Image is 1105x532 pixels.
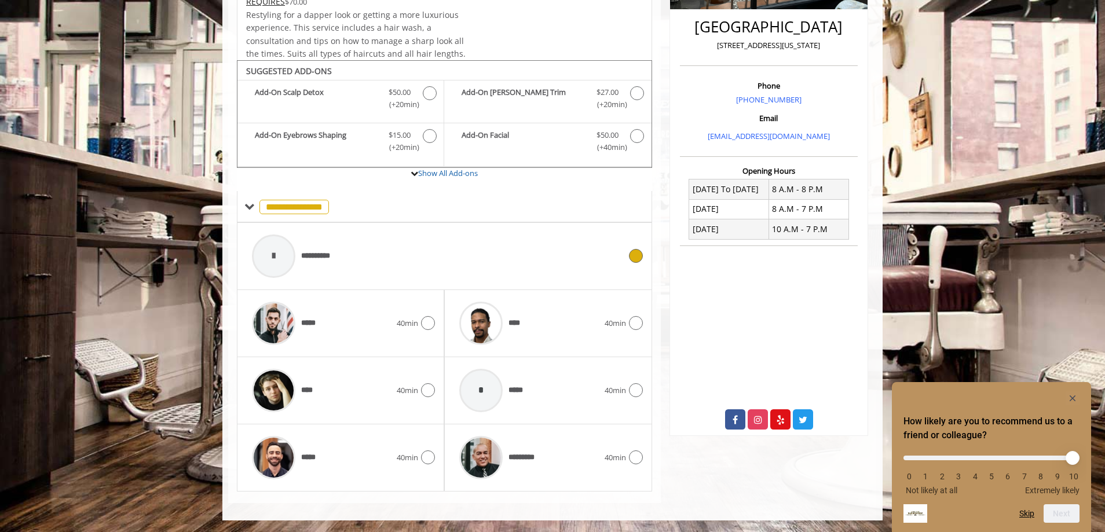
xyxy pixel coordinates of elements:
[1035,472,1047,481] li: 8
[397,317,418,329] span: 40min
[986,472,997,481] li: 5
[383,98,417,111] span: (+20min )
[605,384,626,397] span: 40min
[397,384,418,397] span: 40min
[1019,472,1030,481] li: 7
[903,391,1080,523] div: How likely are you to recommend us to a friend or colleague? Select an option from 0 to 10, with ...
[1068,472,1080,481] li: 10
[237,60,652,168] div: The Made Man Master Haircut Add-onS
[590,98,624,111] span: (+20min )
[246,65,332,76] b: SUGGESTED ADD-ONS
[243,129,438,156] label: Add-On Eyebrows Shaping
[680,167,858,175] h3: Opening Hours
[689,219,769,239] td: [DATE]
[906,486,957,495] span: Not likely at all
[1066,391,1080,405] button: Hide survey
[903,472,915,481] li: 0
[597,86,619,98] span: $27.00
[389,129,411,141] span: $15.00
[689,179,769,199] td: [DATE] To [DATE]
[450,129,645,156] label: Add-On Facial
[769,199,848,219] td: 8 A.M - 7 P.M
[243,86,438,113] label: Add-On Scalp Detox
[689,199,769,219] td: [DATE]
[590,141,624,153] span: (+40min )
[1019,509,1034,518] button: Skip
[920,472,931,481] li: 1
[450,86,645,113] label: Add-On Beard Trim
[969,472,981,481] li: 4
[936,472,948,481] li: 2
[736,94,802,105] a: [PHONE_NUMBER]
[683,39,855,52] p: [STREET_ADDRESS][US_STATE]
[255,86,377,111] b: Add-On Scalp Detox
[462,86,584,111] b: Add-On [PERSON_NAME] Trim
[246,9,466,59] span: Restyling for a dapper look or getting a more luxurious experience. This service includes a hair ...
[769,219,848,239] td: 10 A.M - 7 P.M
[255,129,377,153] b: Add-On Eyebrows Shaping
[1002,472,1013,481] li: 6
[683,82,855,90] h3: Phone
[1052,472,1063,481] li: 9
[605,452,626,464] span: 40min
[397,452,418,464] span: 40min
[389,86,411,98] span: $50.00
[708,131,830,141] a: [EMAIL_ADDRESS][DOMAIN_NAME]
[462,129,584,153] b: Add-On Facial
[769,179,848,199] td: 8 A.M - 8 P.M
[903,414,1080,442] h2: How likely are you to recommend us to a friend or colleague? Select an option from 0 to 10, with ...
[1044,504,1080,523] button: Next question
[903,447,1080,495] div: How likely are you to recommend us to a friend or colleague? Select an option from 0 to 10, with ...
[418,168,478,178] a: Show All Add-ons
[383,141,417,153] span: (+20min )
[953,472,964,481] li: 3
[1025,486,1080,495] span: Extremely likely
[605,317,626,329] span: 40min
[683,19,855,35] h2: [GEOGRAPHIC_DATA]
[683,114,855,122] h3: Email
[597,129,619,141] span: $50.00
